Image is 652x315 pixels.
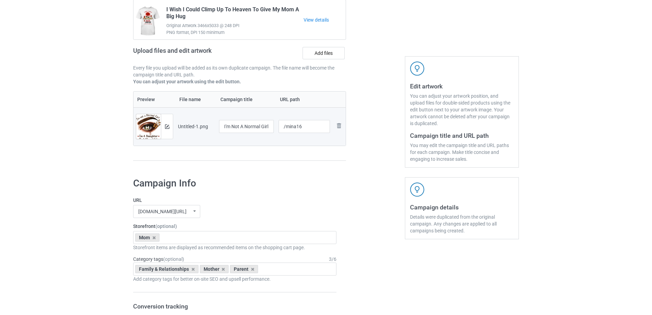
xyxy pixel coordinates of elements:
div: Mom [135,233,159,242]
p: Every file you upload will be added as its own duplicate campaign. The file name will become the ... [133,64,346,78]
img: svg+xml;base64,PD94bWwgdmVyc2lvbj0iMS4wIiBlbmNvZGluZz0iVVRGLTgiPz4KPHN2ZyB3aWR0aD0iMjhweCIgaGVpZ2... [335,122,343,130]
a: View details [304,16,346,23]
img: svg+xml;base64,PD94bWwgdmVyc2lvbj0iMS4wIiBlbmNvZGluZz0iVVRGLTgiPz4KPHN2ZyB3aWR0aD0iMTRweCIgaGVpZ2... [165,124,169,129]
th: Campaign title [217,92,276,107]
th: Preview [133,92,176,107]
h3: Campaign title and URL path [410,132,514,140]
div: Parent [230,265,258,273]
div: Details were duplicated from the original campaign. Any changes are applied to all campaigns bein... [410,214,514,234]
h3: Campaign details [410,203,514,211]
h2: Upload files and edit artwork [133,47,261,60]
span: (optional) [163,256,184,262]
label: Storefront [133,223,336,230]
h3: Conversion tracking [133,302,336,310]
label: Add files [303,47,345,59]
label: URL [133,197,336,204]
img: original.png [136,114,161,144]
label: Category tags [133,256,184,263]
div: Storefront items are displayed as recommended items on the shopping cart page. [133,244,336,251]
div: You may edit the campaign title and URL paths for each campaign. Make title concise and engaging ... [410,142,514,162]
div: [DOMAIN_NAME][URL] [138,209,187,214]
span: I Wish I Could Climp Up To Heaven To Give My Mom A Big Hug [166,6,304,22]
div: Family & Relationships [135,265,199,273]
span: PNG format, DPI 150 minimum [166,29,304,36]
span: (optional) [155,223,177,229]
h1: Campaign Info [133,177,336,190]
div: Add category tags for better on-site SEO and upsell performance. [133,276,336,282]
div: 3 / 6 [329,256,336,263]
span: Original Artwork 3466x5033 @ 248 DPI [166,22,304,29]
div: You can adjust your artwork position, and upload files for double-sided products using the edit b... [410,93,514,127]
th: File name [176,92,217,107]
img: svg+xml;base64,PD94bWwgdmVyc2lvbj0iMS4wIiBlbmNvZGluZz0iVVRGLTgiPz4KPHN2ZyB3aWR0aD0iNDJweCIgaGVpZ2... [410,182,424,197]
th: URL path [276,92,333,107]
img: svg+xml;base64,PD94bWwgdmVyc2lvbj0iMS4wIiBlbmNvZGluZz0iVVRGLTgiPz4KPHN2ZyB3aWR0aD0iNDJweCIgaGVpZ2... [410,61,424,76]
h3: Edit artwork [410,82,514,90]
b: You can adjust your artwork using the edit button. [133,79,241,84]
div: Untitled-1.png [178,123,214,130]
div: Mother [200,265,229,273]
